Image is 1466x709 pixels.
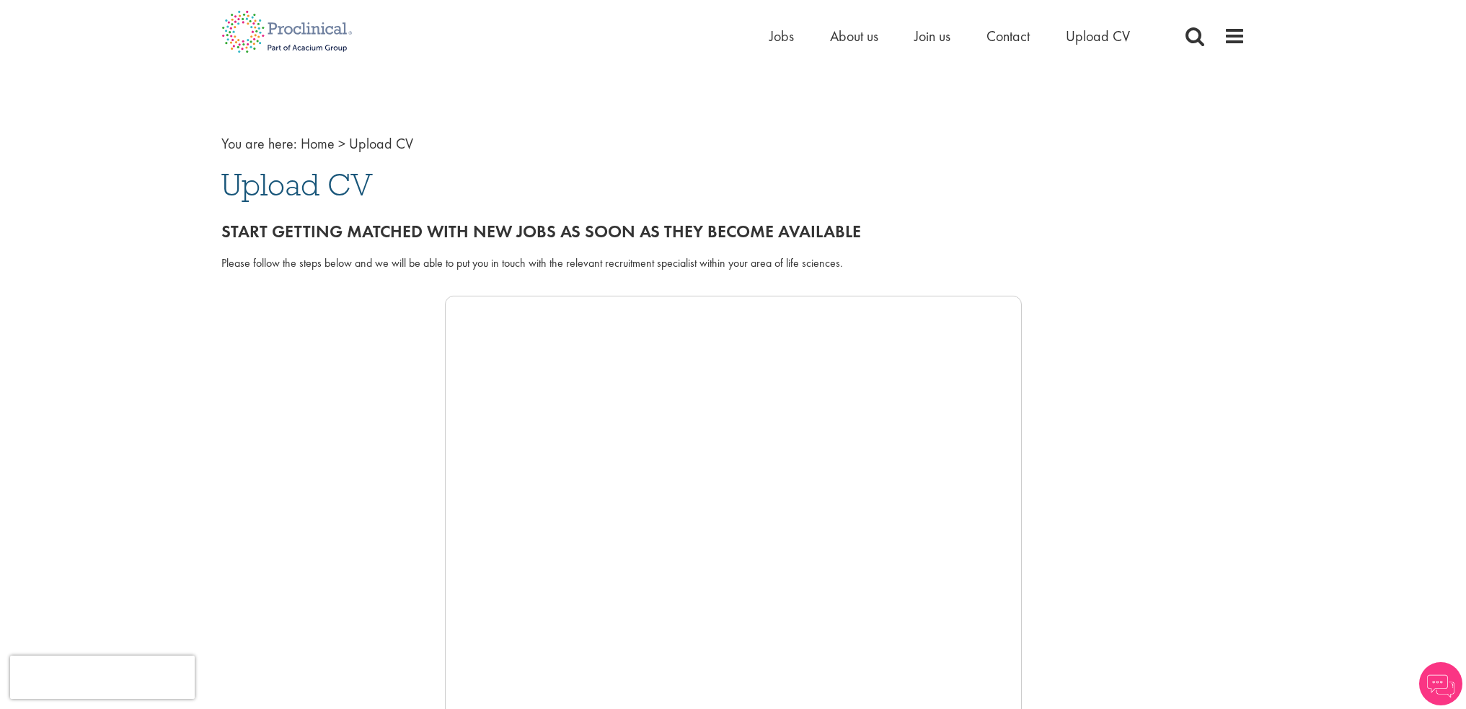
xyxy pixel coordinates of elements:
[221,255,1245,272] div: Please follow the steps below and we will be able to put you in touch with the relevant recruitme...
[769,27,794,45] a: Jobs
[221,165,373,204] span: Upload CV
[10,656,195,699] iframe: reCAPTCHA
[349,134,413,153] span: Upload CV
[914,27,950,45] a: Join us
[338,134,345,153] span: >
[221,222,1245,241] h2: Start getting matched with new jobs as soon as they become available
[1066,27,1130,45] a: Upload CV
[986,27,1030,45] a: Contact
[221,134,297,153] span: You are here:
[301,134,335,153] a: breadcrumb link
[830,27,878,45] a: About us
[1419,662,1462,705] img: Chatbot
